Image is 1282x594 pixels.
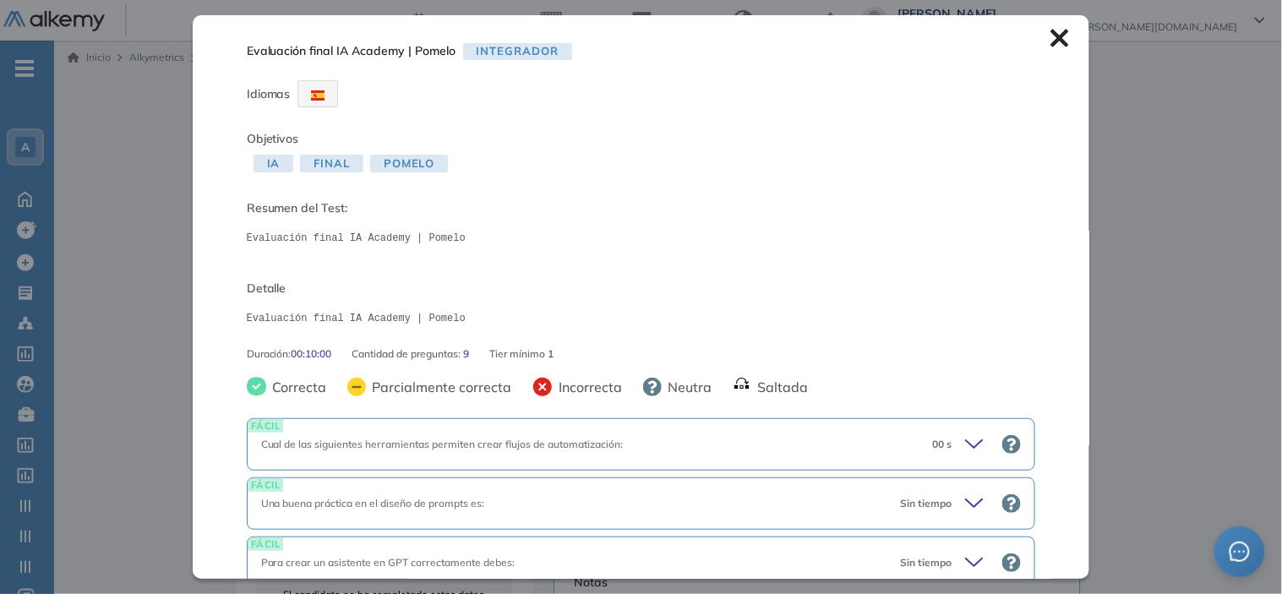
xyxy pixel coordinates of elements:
span: Sin tiempo [900,496,952,511]
span: Pomelo [370,155,448,172]
span: Correcta [266,377,327,397]
span: Final [300,155,363,172]
img: ESP [311,90,325,101]
span: Una buena práctica en el diseño de prompts es: [261,497,485,510]
pre: Evaluación final IA Academy | Pomelo [247,311,1036,326]
span: 00:10:00 [292,346,332,362]
span: FÁCIL [248,419,284,432]
span: Integrador [463,43,572,61]
span: Idiomas [247,86,291,101]
span: Cual de las siguientes herramientas permiten crear flujos de automatización: [261,438,624,450]
span: Parcialmente correcta [366,377,512,397]
span: FÁCIL [248,478,284,491]
span: Cantidad de preguntas: [352,346,464,362]
span: 1 [548,346,554,362]
span: IA [254,155,294,172]
span: Incorrecta [553,377,623,397]
span: Duración : [247,346,292,362]
span: FÁCIL [248,537,284,550]
span: Tier mínimo [490,346,548,362]
pre: Evaluación final IA Academy | Pomelo [247,231,1036,246]
span: Detalle [247,280,1036,297]
span: message [1230,542,1250,562]
span: Para crear un asistente en GPT correctamente debes: [261,556,516,569]
span: Resumen del Test: [247,199,1036,217]
span: 9 [464,346,470,362]
span: 00 s [932,437,952,452]
span: Sin tiempo [900,555,952,570]
span: Objetivos [247,131,299,146]
span: Neutra [662,377,712,397]
span: Saltada [751,377,809,397]
span: Evaluación final IA Academy | Pomelo [247,42,456,60]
